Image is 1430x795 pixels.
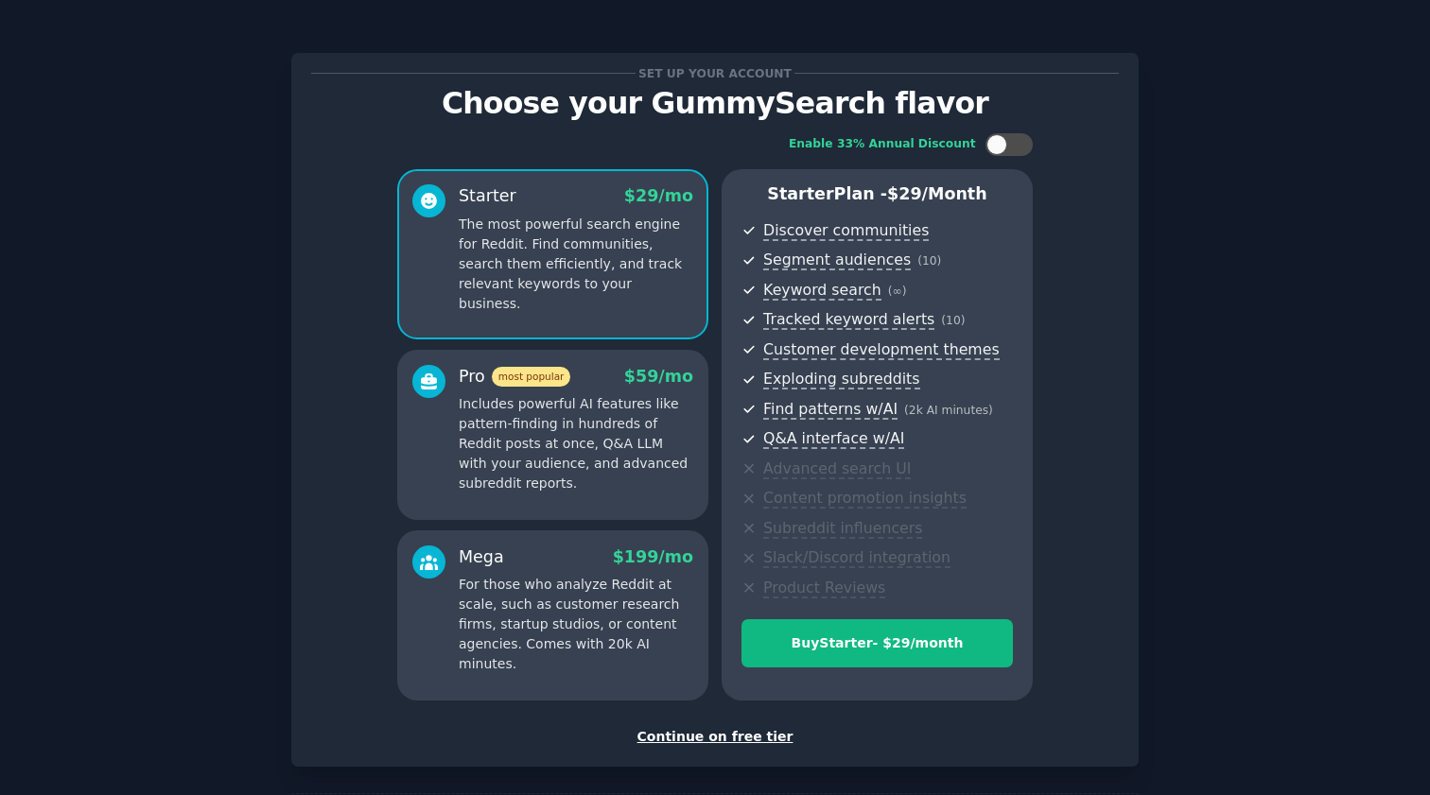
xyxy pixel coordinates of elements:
span: Keyword search [763,281,881,301]
span: $ 29 /mo [624,186,693,205]
span: $ 29 /month [887,184,987,203]
span: Product Reviews [763,579,885,598]
div: Pro [459,365,570,389]
span: Set up your account [636,63,795,83]
div: Starter [459,184,516,208]
p: For those who analyze Reddit at scale, such as customer research firms, startup studios, or conte... [459,575,693,674]
div: Buy Starter - $ 29 /month [742,633,1012,653]
div: Mega [459,545,504,569]
span: Content promotion insights [763,489,967,509]
span: $ 199 /mo [613,547,693,566]
span: Find patterns w/AI [763,400,898,420]
span: most popular [492,367,571,387]
span: Subreddit influencers [763,519,922,539]
span: Q&A interface w/AI [763,429,904,449]
p: The most powerful search engine for Reddit. Find communities, search them efficiently, and track ... [459,215,693,314]
span: Slack/Discord integration [763,548,950,568]
span: $ 59 /mo [624,367,693,386]
span: Customer development themes [763,340,1000,360]
div: Continue on free tier [311,727,1119,747]
span: ( 10 ) [941,314,965,327]
p: Starter Plan - [741,182,1013,206]
p: Choose your GummySearch flavor [311,87,1119,120]
span: ( ∞ ) [888,285,907,298]
span: Segment audiences [763,251,911,270]
p: Includes powerful AI features like pattern-finding in hundreds of Reddit posts at once, Q&A LLM w... [459,394,693,493]
span: ( 10 ) [917,254,941,268]
span: Advanced search UI [763,459,911,479]
span: Tracked keyword alerts [763,310,934,330]
span: Discover communities [763,221,929,241]
button: BuyStarter- $29/month [741,619,1013,667]
span: ( 2k AI minutes ) [904,404,993,417]
div: Enable 33% Annual Discount [789,136,976,153]
span: Exploding subreddits [763,370,919,389]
